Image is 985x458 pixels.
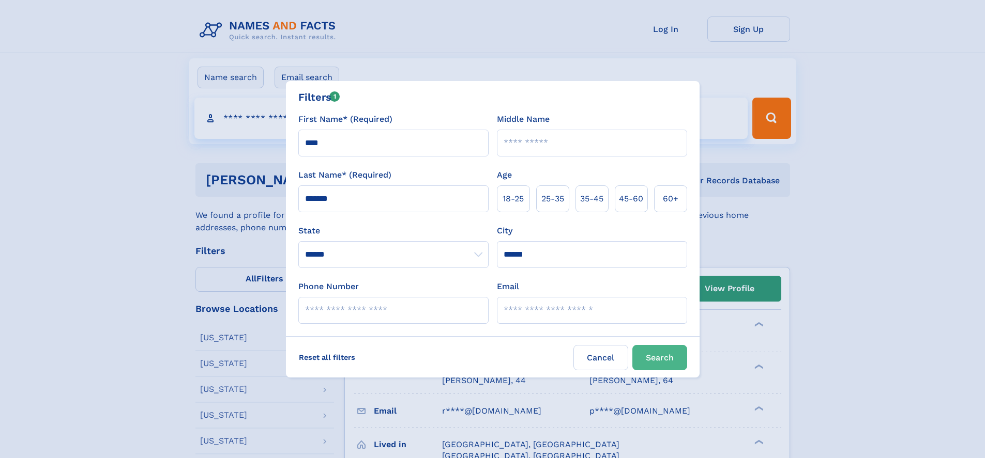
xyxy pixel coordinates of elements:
label: Last Name* (Required) [298,169,391,181]
label: Age [497,169,512,181]
span: 18‑25 [503,193,524,205]
span: 35‑45 [580,193,603,205]
label: Email [497,280,519,293]
label: City [497,225,512,237]
span: 45‑60 [619,193,643,205]
label: Reset all filters [292,345,362,370]
span: 25‑35 [541,193,564,205]
label: Middle Name [497,113,550,125]
div: Filters [298,89,340,105]
button: Search [632,345,687,370]
label: State [298,225,489,237]
label: First Name* (Required) [298,113,392,125]
label: Cancel [573,345,628,370]
label: Phone Number [298,280,359,293]
span: 60+ [663,193,678,205]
